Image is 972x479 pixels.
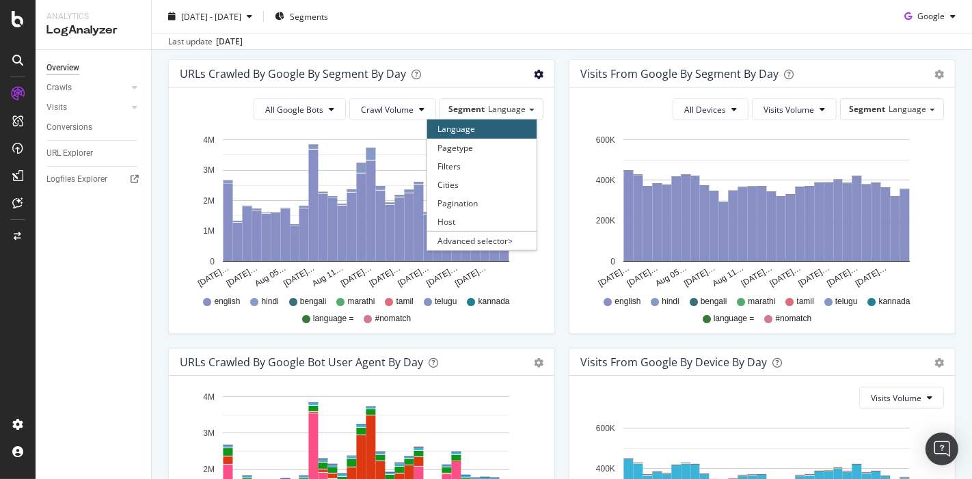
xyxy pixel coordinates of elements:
[776,313,812,325] span: #nomatch
[203,465,215,474] text: 2M
[427,194,537,213] div: Pagination
[673,98,748,120] button: All Devices
[46,100,67,115] div: Visits
[596,135,615,145] text: 600K
[610,257,615,266] text: 0
[347,296,375,307] span: marathi
[596,176,615,185] text: 400K
[580,67,779,81] div: Visits from Google By Segment By Day
[203,226,215,236] text: 1M
[534,358,543,368] div: gear
[871,392,921,404] span: Visits Volume
[701,296,727,307] span: bengali
[375,313,411,325] span: #nomatch
[448,103,485,115] span: Segment
[714,313,755,325] span: language =
[46,146,141,161] a: URL Explorer
[290,10,328,22] span: Segments
[300,296,327,307] span: bengali
[596,217,615,226] text: 200K
[180,131,538,290] svg: A chart.
[534,70,543,79] div: gear
[46,61,141,75] a: Overview
[396,296,414,307] span: tamil
[797,296,814,307] span: tamil
[478,296,510,307] span: kannada
[859,387,944,409] button: Visits Volume
[662,296,679,307] span: hindi
[46,146,93,161] div: URL Explorer
[216,36,243,48] div: [DATE]
[435,296,457,307] span: telugu
[181,10,241,22] span: [DATE] - [DATE]
[580,131,939,290] svg: A chart.
[879,296,910,307] span: kannada
[748,296,775,307] span: marathi
[427,120,537,138] div: Language
[46,81,72,95] div: Crawls
[934,70,944,79] div: gear
[269,5,334,27] button: Segments
[163,5,258,27] button: [DATE] - [DATE]
[180,67,406,81] div: URLs Crawled by Google By Segment By Day
[427,139,537,157] div: Pagetype
[210,257,215,266] text: 0
[168,36,243,48] div: Last update
[427,231,537,250] div: Advanced selector >
[580,355,767,369] div: Visits From Google By Device By Day
[46,120,92,135] div: Conversions
[427,157,537,176] div: Filters
[764,104,814,115] span: Visits Volume
[615,296,640,307] span: english
[349,98,436,120] button: Crawl Volume
[180,355,423,369] div: URLs Crawled by Google bot User Agent By Day
[46,172,141,187] a: Logfiles Explorer
[917,10,945,22] span: Google
[203,165,215,175] text: 3M
[203,196,215,206] text: 2M
[849,103,885,115] span: Segment
[254,98,346,120] button: All Google Bots
[899,5,961,27] button: Google
[889,103,926,115] span: Language
[203,428,215,438] text: 3M
[752,98,837,120] button: Visits Volume
[313,313,354,325] span: language =
[203,135,215,145] text: 4M
[926,433,958,465] div: Open Intercom Messenger
[46,81,128,95] a: Crawls
[46,100,128,115] a: Visits
[934,358,944,368] div: gear
[427,176,537,194] div: Cities
[427,213,537,231] div: Host
[261,296,278,307] span: hindi
[203,392,215,402] text: 4M
[265,104,323,115] span: All Google Bots
[214,296,240,307] span: english
[488,103,526,115] span: Language
[596,464,615,474] text: 400K
[684,104,726,115] span: All Devices
[46,23,140,38] div: LogAnalyzer
[46,61,79,75] div: Overview
[46,11,140,23] div: Analytics
[361,104,414,115] span: Crawl Volume
[835,296,858,307] span: telugu
[46,172,107,187] div: Logfiles Explorer
[596,424,615,433] text: 600K
[46,120,141,135] a: Conversions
